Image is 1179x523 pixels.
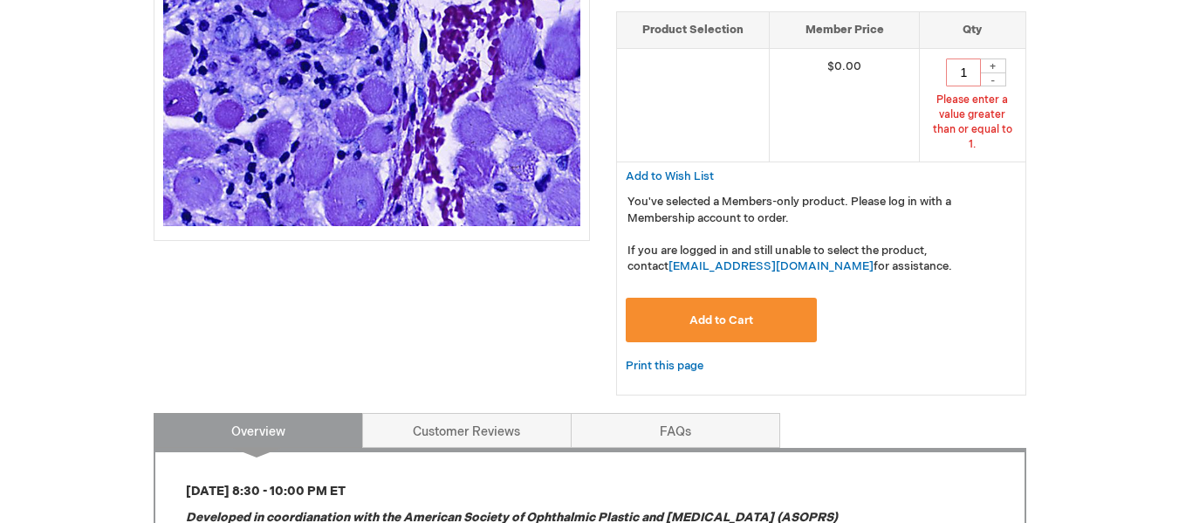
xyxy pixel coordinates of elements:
td: $0.00 [770,48,920,162]
a: Overview [154,413,363,448]
div: + [980,58,1006,73]
th: Qty [920,12,1025,49]
a: Add to Wish List [626,169,714,183]
a: FAQs [571,413,780,448]
th: Product Selection [617,12,770,49]
strong: [DATE] 8:30 - 10:00 PM ET [186,484,346,499]
a: [EMAIL_ADDRESS][DOMAIN_NAME] [668,259,874,273]
div: - [980,72,1006,86]
span: Add to Wish List [626,169,714,183]
p: You've selected a Members-only product. Please log in with a Membership account to order. If you ... [627,194,1015,275]
input: Qty [946,58,981,86]
span: Add to Cart [689,313,753,327]
th: Member Price [770,12,920,49]
button: Add to Cart [626,298,818,342]
a: Customer Reviews [362,413,572,448]
a: Print this page [626,355,703,377]
div: Please enter a value greater than or equal to 1. [929,93,1016,153]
